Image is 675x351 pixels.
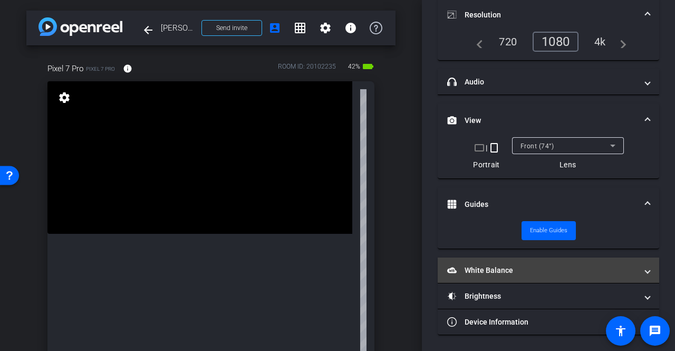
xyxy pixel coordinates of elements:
[294,22,306,34] mat-icon: grid_on
[123,64,132,73] mat-icon: info
[438,103,659,137] mat-expansion-panel-header: View
[447,10,637,21] mat-panel-title: Resolution
[438,258,659,283] mat-expansion-panel-header: White Balance
[201,20,262,36] button: Send invite
[57,91,72,104] mat-icon: settings
[586,33,614,51] div: 4k
[268,22,281,34] mat-icon: account_box
[488,141,500,154] mat-icon: crop_portrait
[522,221,576,240] button: Enable Guides
[520,143,554,150] span: Front (74°)
[362,60,374,73] mat-icon: battery_std
[533,32,578,52] div: 1080
[438,221,659,249] div: Guides
[473,159,500,170] div: Portrait
[447,317,637,328] mat-panel-title: Device Information
[530,223,567,239] span: Enable Guides
[614,325,627,337] mat-icon: accessibility
[438,309,659,335] mat-expansion-panel-header: Device Information
[473,141,486,154] mat-icon: crop_landscape
[473,141,500,154] div: |
[47,63,83,74] span: Pixel 7 Pro
[470,35,483,48] mat-icon: navigate_before
[438,187,659,221] mat-expansion-panel-header: Guides
[447,291,637,302] mat-panel-title: Brightness
[142,24,155,36] mat-icon: arrow_back
[649,325,661,337] mat-icon: message
[438,137,659,178] div: View
[447,77,637,88] mat-panel-title: Audio
[346,58,362,75] span: 42%
[447,265,637,276] mat-panel-title: White Balance
[86,65,115,73] span: Pixel 7 Pro
[319,22,332,34] mat-icon: settings
[447,199,637,210] mat-panel-title: Guides
[447,115,637,126] mat-panel-title: View
[344,22,357,34] mat-icon: info
[438,69,659,94] mat-expansion-panel-header: Audio
[216,24,247,32] span: Send invite
[38,17,122,36] img: app-logo
[438,32,659,60] div: Resolution
[438,283,659,309] mat-expansion-panel-header: Brightness
[278,62,336,77] div: ROOM ID: 20102235
[161,17,195,39] span: [PERSON_NAME]
[491,33,525,51] div: 720
[614,35,626,48] mat-icon: navigate_next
